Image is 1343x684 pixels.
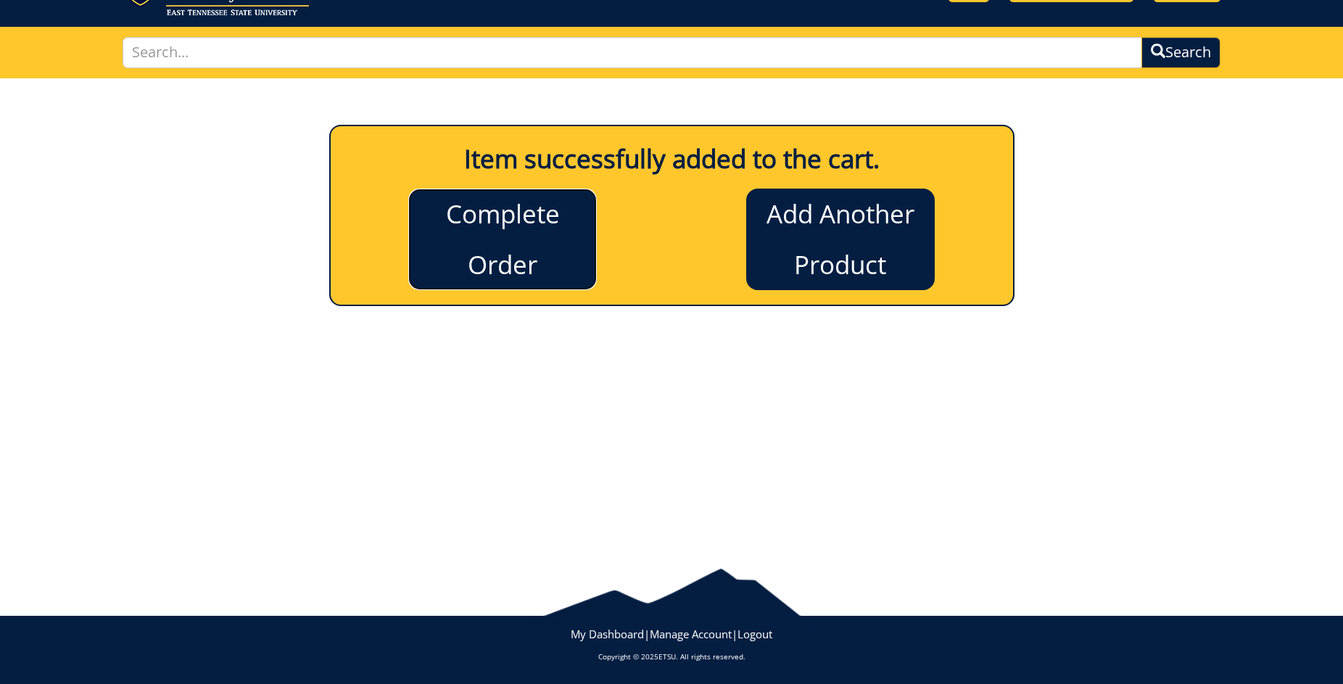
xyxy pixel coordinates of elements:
[1141,37,1220,68] button: Search
[464,141,880,176] b: Item successfully added to the cart.
[650,627,732,641] a: Manage Account
[123,37,1141,68] input: Search...
[658,651,676,662] a: ETSU
[571,627,644,641] a: My Dashboard
[408,189,597,290] a: Complete Order
[737,627,772,641] a: Logout
[746,189,935,290] a: Add Another Product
